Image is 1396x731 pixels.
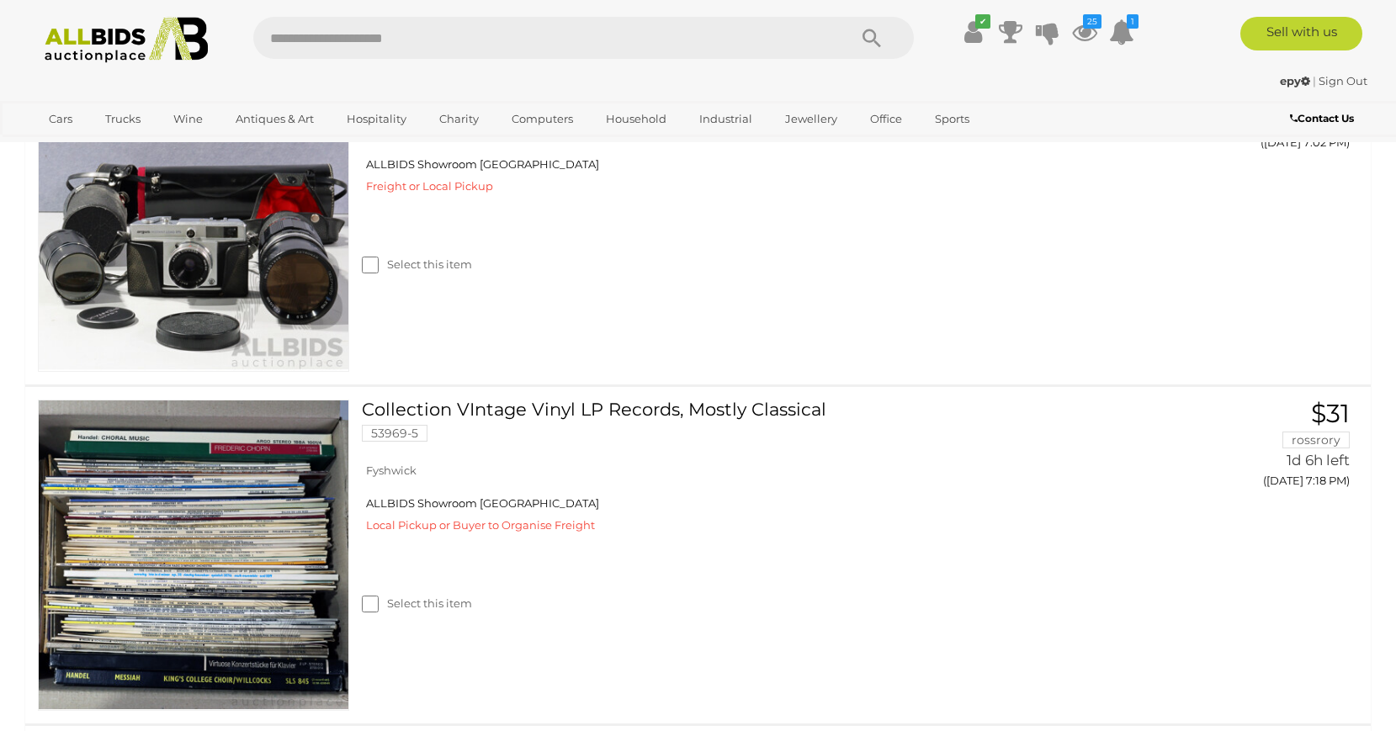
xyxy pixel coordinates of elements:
[1083,14,1101,29] i: 25
[162,105,214,133] a: Wine
[774,105,848,133] a: Jewellery
[428,105,490,133] a: Charity
[1280,74,1310,87] strong: epy
[924,105,980,133] a: Sports
[961,17,986,47] a: ✔
[374,400,1134,454] a: Collection VIntage Vinyl LP Records, Mostly Classical 53969-5
[38,105,83,133] a: Cars
[362,257,472,273] label: Select this item
[1240,17,1362,50] a: Sell with us
[1160,61,1354,158] a: $26 Jlneal 1d 5h left ([DATE] 7:02 PM)
[225,105,325,133] a: Antiques & Art
[1290,112,1354,124] b: Contact Us
[362,596,472,612] label: Select this item
[38,133,179,161] a: [GEOGRAPHIC_DATA]
[830,17,914,59] button: Search
[1313,74,1316,87] span: |
[595,105,677,133] a: Household
[688,105,763,133] a: Industrial
[1311,398,1350,429] span: $31
[94,105,151,133] a: Trucks
[1319,74,1367,87] a: Sign Out
[859,105,913,133] a: Office
[1280,74,1313,87] a: epy
[975,14,990,29] i: ✔
[336,105,417,133] a: Hospitality
[35,17,218,63] img: Allbids.com.au
[1072,17,1097,47] a: 25
[1127,14,1139,29] i: 1
[39,61,348,371] img: 54231-9a.JPG
[1109,17,1134,47] a: 1
[1160,400,1354,497] a: $31 rossrory 1d 6h left ([DATE] 7:18 PM)
[39,400,348,710] img: 53969-5a.JPG
[1290,109,1358,128] a: Contact Us
[501,105,584,133] a: Computers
